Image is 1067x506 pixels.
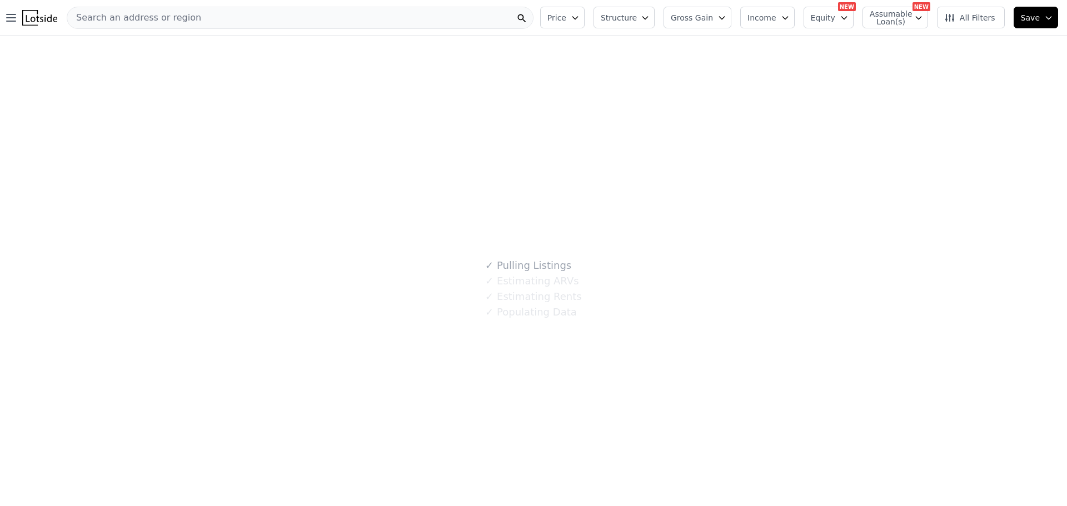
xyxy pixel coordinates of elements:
span: Income [747,12,776,23]
button: Structure [594,7,655,28]
button: Gross Gain [664,7,731,28]
span: Price [547,12,566,23]
button: Assumable Loan(s) [862,7,928,28]
span: Structure [601,12,636,23]
div: NEW [838,2,856,11]
div: Estimating ARVs [485,273,579,289]
span: All Filters [944,12,995,23]
button: Save [1014,7,1058,28]
span: ✓ [485,275,493,287]
span: ✓ [485,291,493,302]
div: Estimating Rents [485,289,581,304]
button: Equity [804,7,854,28]
span: Gross Gain [671,12,713,23]
span: Save [1021,12,1040,23]
div: Pulling Listings [485,258,571,273]
button: Income [740,7,795,28]
span: ✓ [485,307,493,318]
img: Lotside [22,10,57,26]
div: NEW [913,2,930,11]
div: Populating Data [485,304,576,320]
span: Assumable Loan(s) [870,10,905,26]
span: Equity [811,12,835,23]
button: Price [540,7,585,28]
button: All Filters [937,7,1005,28]
span: ✓ [485,260,493,271]
span: Search an address or region [67,11,201,24]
